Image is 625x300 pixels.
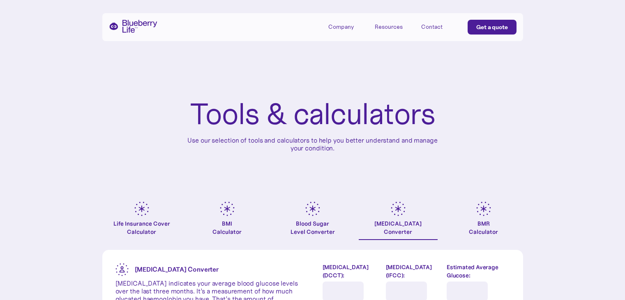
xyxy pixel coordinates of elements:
a: Contact [421,20,458,33]
a: [MEDICAL_DATA]Converter [359,201,438,240]
label: [MEDICAL_DATA] (IFCC): [386,263,440,279]
div: Blood Sugar Level Converter [291,219,335,236]
a: home [109,20,157,33]
p: Use our selection of tools and calculators to help you better understand and manage your condition. [181,136,444,152]
label: [MEDICAL_DATA] (DCCT): [323,263,380,279]
div: Resources [375,20,412,33]
a: Blood SugarLevel Converter [273,201,352,240]
a: Life Insurance Cover Calculator [102,201,181,240]
div: Get a quote [476,23,508,31]
div: Life Insurance Cover Calculator [102,219,181,236]
a: Get a quote [468,20,517,35]
div: Company [328,20,365,33]
strong: [MEDICAL_DATA] Converter [135,265,219,273]
label: Estimated Average Glucose: [447,263,510,279]
div: Resources [375,23,403,30]
a: BMICalculator [188,201,267,240]
div: BMR Calculator [469,219,498,236]
a: BMRCalculator [444,201,523,240]
div: BMI Calculator [212,219,242,236]
div: Contact [421,23,443,30]
h1: Tools & calculators [190,99,435,130]
div: [MEDICAL_DATA] Converter [374,219,422,236]
div: Company [328,23,354,30]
